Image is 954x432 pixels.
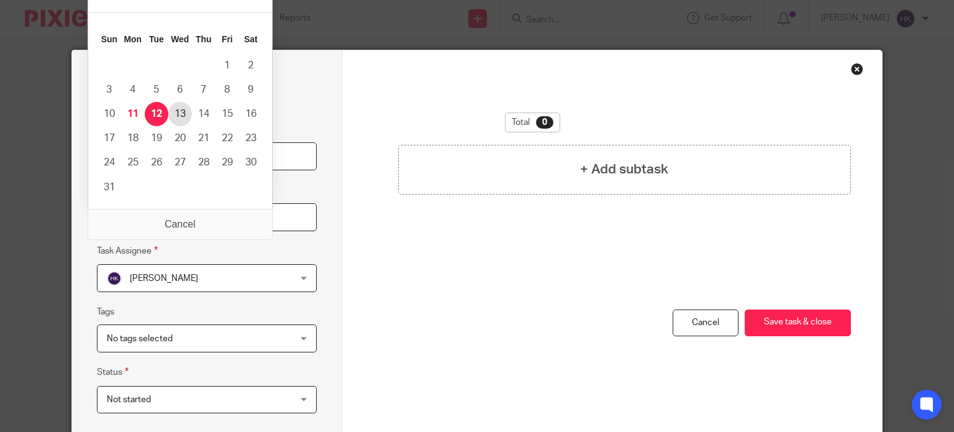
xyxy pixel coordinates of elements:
button: 20 [168,126,192,150]
button: 10 [98,102,121,126]
button: Save task & close [745,310,851,336]
div: 0 [536,116,553,129]
abbr: Thursday [196,34,211,44]
button: 2 [239,53,263,78]
label: Tags [97,306,114,318]
button: 5 [145,78,168,102]
button: 13 [168,102,192,126]
abbr: Friday [222,34,233,44]
button: 3 [98,78,121,102]
button: 7 [192,78,216,102]
input: Use the arrow keys to pick a date [97,203,317,231]
button: 30 [239,150,263,175]
img: svg%3E [107,271,122,286]
span: No tags selected [107,334,173,343]
span: [PERSON_NAME] [130,274,198,283]
button: 8 [216,78,239,102]
button: 15 [216,102,239,126]
button: 14 [192,102,216,126]
button: 17 [98,126,121,150]
button: 29 [216,150,239,175]
h4: + Add subtask [580,160,668,179]
div: Close this dialog window [851,63,863,75]
button: 1 [216,53,239,78]
button: 26 [145,150,168,175]
div: Total [505,113,560,132]
a: Cancel [673,310,738,336]
button: 11 [121,102,145,126]
button: 19 [145,126,168,150]
button: 6 [168,78,192,102]
button: 31 [98,175,121,200]
button: 21 [192,126,216,150]
button: 27 [168,150,192,175]
button: 12 [145,102,168,126]
span: Not started [107,395,151,404]
button: 24 [98,150,121,175]
label: Status [97,365,129,379]
button: 25 [121,150,145,175]
button: 22 [216,126,239,150]
button: 28 [192,150,216,175]
button: 16 [239,102,263,126]
abbr: Saturday [244,34,258,44]
abbr: Tuesday [149,34,164,44]
label: Task Assignee [97,244,158,258]
abbr: Monday [124,34,142,44]
button: 9 [239,78,263,102]
button: 18 [121,126,145,150]
abbr: Wednesday [171,34,189,44]
button: 23 [239,126,263,150]
abbr: Sunday [101,34,117,44]
button: 4 [121,78,145,102]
